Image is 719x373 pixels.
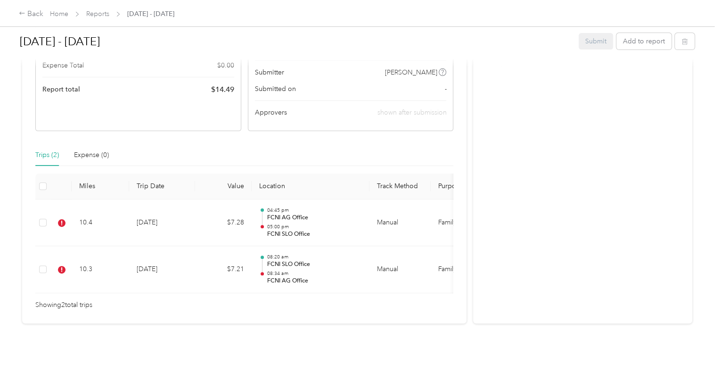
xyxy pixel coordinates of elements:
th: Location [252,174,369,199]
span: [DATE] - [DATE] [127,9,174,19]
a: Reports [86,10,109,18]
td: Manual [369,246,431,293]
td: [DATE] [129,199,195,247]
span: [PERSON_NAME] [385,67,437,77]
th: Track Method [369,174,431,199]
p: FCNI AG Office [267,214,362,222]
td: 10.4 [72,199,129,247]
p: 08:20 am [267,254,362,260]
button: Add to report [616,33,671,50]
span: Showing 2 total trips [35,300,92,310]
span: Report total [42,84,80,94]
div: Expense (0) [74,150,109,160]
th: Value [195,174,252,199]
td: $7.28 [195,199,252,247]
td: Manual [369,199,431,247]
td: [DATE] [129,246,195,293]
span: - [444,84,446,94]
th: Trip Date [129,174,195,199]
p: FCNI AG Office [267,277,362,285]
span: Submitted on [255,84,296,94]
td: $7.21 [195,246,252,293]
span: Submitter [255,67,284,77]
div: Trips (2) [35,150,59,160]
iframe: Everlance-gr Chat Button Frame [666,320,719,373]
th: Purpose [431,174,501,199]
td: 10.3 [72,246,129,293]
span: Approvers [255,108,287,117]
h1: Aug 18 - 31, 2025 [20,30,572,53]
p: 04:45 pm [267,207,362,214]
th: Miles [72,174,129,199]
div: Back [19,8,43,20]
p: 05:00 pm [267,224,362,230]
p: 08:34 am [267,270,362,277]
td: Family Care Network [431,246,501,293]
span: shown after submission [377,108,446,116]
td: Family Care Network [431,199,501,247]
p: FCNI SLO Office [267,260,362,269]
a: Home [50,10,68,18]
p: FCNI SLO Office [267,230,362,239]
span: $ 14.49 [211,84,234,95]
